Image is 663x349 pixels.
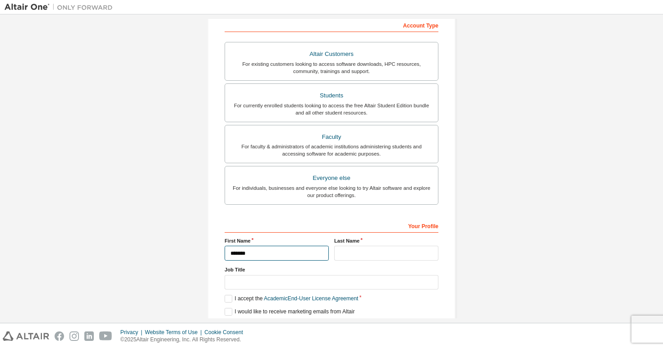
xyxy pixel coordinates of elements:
div: For currently enrolled students looking to access the free Altair Student Edition bundle and all ... [230,102,433,116]
div: Everyone else [230,172,433,184]
div: Faculty [230,131,433,143]
label: Job Title [225,266,438,273]
label: First Name [225,237,329,244]
img: altair_logo.svg [3,331,49,341]
label: I accept the [225,295,358,303]
div: For individuals, businesses and everyone else looking to try Altair software and explore our prod... [230,184,433,199]
img: facebook.svg [55,331,64,341]
div: For existing customers looking to access software downloads, HPC resources, community, trainings ... [230,60,433,75]
img: youtube.svg [99,331,112,341]
div: Your Profile [225,218,438,233]
p: © 2025 Altair Engineering, Inc. All Rights Reserved. [120,336,249,344]
div: Cookie Consent [204,329,248,336]
img: linkedin.svg [84,331,94,341]
a: Academic End-User License Agreement [264,295,358,302]
div: For faculty & administrators of academic institutions administering students and accessing softwa... [230,143,433,157]
div: Website Terms of Use [145,329,204,336]
label: I would like to receive marketing emails from Altair [225,308,355,316]
img: Altair One [5,3,117,12]
label: Last Name [334,237,438,244]
div: Account Type [225,18,438,32]
div: Students [230,89,433,102]
img: instagram.svg [69,331,79,341]
div: Privacy [120,329,145,336]
div: Altair Customers [230,48,433,60]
